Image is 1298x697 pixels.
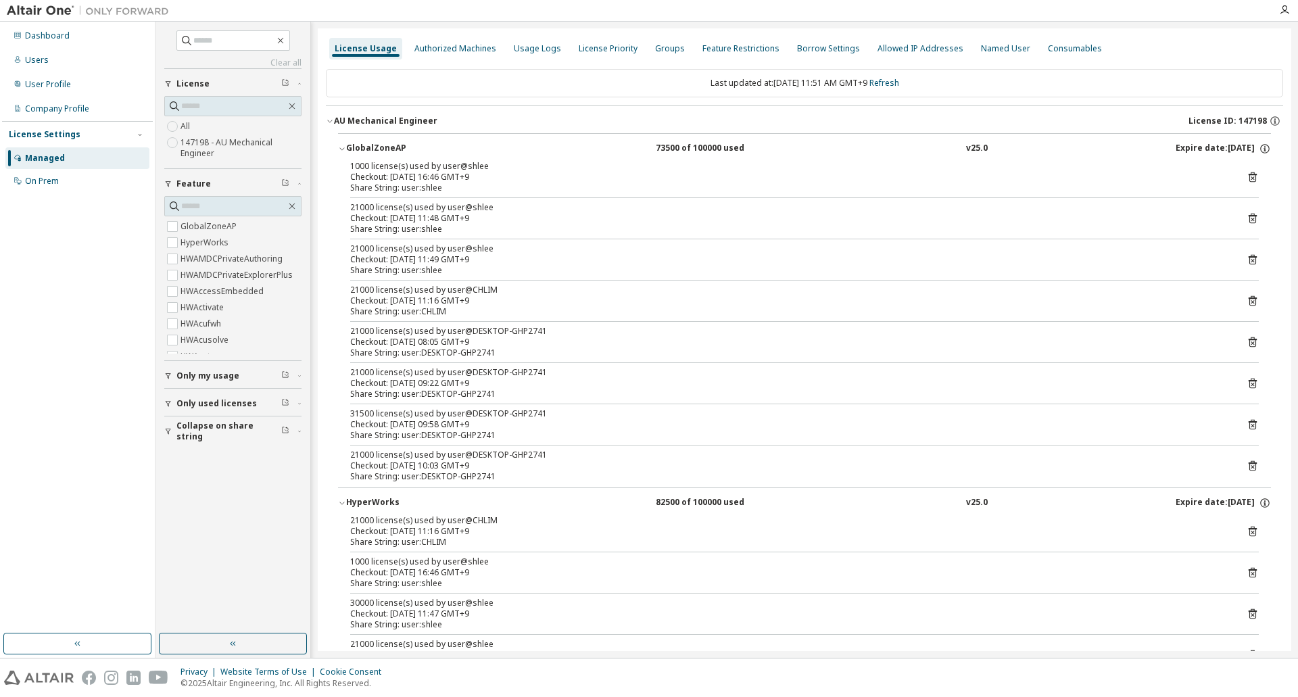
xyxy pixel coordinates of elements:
label: HWAccessEmbedded [181,283,266,299]
div: Checkout: [DATE] 11:48 GMT+9 [350,213,1226,224]
div: License Usage [335,43,397,54]
div: On Prem [25,176,59,187]
div: 30000 license(s) used by user@shlee [350,598,1226,608]
div: 1000 license(s) used by user@shlee [350,556,1226,567]
div: Groups [655,43,685,54]
div: Feature Restrictions [702,43,779,54]
div: Checkout: [DATE] 09:58 GMT+9 [350,419,1226,430]
button: AU Mechanical EngineerLicense ID: 147198 [326,106,1283,136]
div: Share String: user:shlee [350,265,1226,276]
div: v25.0 [966,497,988,509]
div: Share String: user:shlee [350,183,1226,193]
div: 21000 license(s) used by user@CHLIM [350,285,1226,295]
img: Altair One [7,4,176,18]
div: 31500 license(s) used by user@DESKTOP-GHP2741 [350,408,1226,419]
span: Only used licenses [176,398,257,409]
div: Privacy [181,667,220,677]
div: Managed [25,153,65,164]
div: Share String: user:shlee [350,224,1226,235]
div: Checkout: [DATE] 16:46 GMT+9 [350,172,1226,183]
span: Clear filter [281,370,289,381]
span: Clear filter [281,398,289,409]
div: Company Profile [25,103,89,114]
span: Clear filter [281,178,289,189]
div: Checkout: [DATE] 09:22 GMT+9 [350,378,1226,389]
div: 21000 license(s) used by user@shlee [350,639,1226,650]
div: Checkout: [DATE] 11:48 GMT+9 [350,650,1226,660]
div: Share String: user:DESKTOP-GHP2741 [350,430,1226,441]
div: Allowed IP Addresses [878,43,963,54]
p: © 2025 Altair Engineering, Inc. All Rights Reserved. [181,677,389,689]
button: Collapse on share string [164,416,302,446]
div: Checkout: [DATE] 11:49 GMT+9 [350,254,1226,265]
div: v25.0 [966,143,988,155]
label: 147198 - AU Mechanical Engineer [181,135,302,162]
div: 21000 license(s) used by user@CHLIM [350,515,1226,526]
span: Collapse on share string [176,420,281,442]
div: Users [25,55,49,66]
div: Share String: user:CHLIM [350,537,1226,548]
div: License Settings [9,129,80,140]
img: altair_logo.svg [4,671,74,685]
div: Share String: user:shlee [350,619,1226,630]
span: Only my usage [176,370,239,381]
button: GlobalZoneAP73500 of 100000 usedv25.0Expire date:[DATE] [338,134,1271,164]
div: Checkout: [DATE] 08:05 GMT+9 [350,337,1226,347]
div: Checkout: [DATE] 11:16 GMT+9 [350,295,1226,306]
span: Clear filter [281,426,289,437]
button: License [164,69,302,99]
div: Share String: user:DESKTOP-GHP2741 [350,389,1226,400]
button: Only my usage [164,361,302,391]
label: HWAMDCPrivateAuthoring [181,251,285,267]
div: AU Mechanical Engineer [334,116,437,126]
div: HyperWorks [346,497,468,509]
div: 21000 license(s) used by user@DESKTOP-GHP2741 [350,450,1226,460]
div: 21000 license(s) used by user@shlee [350,243,1226,254]
img: instagram.svg [104,671,118,685]
button: HyperWorks82500 of 100000 usedv25.0Expire date:[DATE] [338,488,1271,518]
div: 1000 license(s) used by user@shlee [350,161,1226,172]
img: facebook.svg [82,671,96,685]
a: Refresh [869,77,899,89]
div: Expire date: [DATE] [1176,143,1271,155]
span: License ID: 147198 [1188,116,1267,126]
label: HWAcufwh [181,316,224,332]
div: License Priority [579,43,638,54]
span: Clear filter [281,78,289,89]
div: 82500 of 100000 used [656,497,777,509]
div: Checkout: [DATE] 16:46 GMT+9 [350,567,1226,578]
span: License [176,78,210,89]
div: Share String: user:shlee [350,578,1226,589]
label: HyperWorks [181,235,231,251]
div: Consumables [1048,43,1102,54]
div: Expire date: [DATE] [1176,497,1271,509]
div: Share String: user:DESKTOP-GHP2741 [350,347,1226,358]
div: Website Terms of Use [220,667,320,677]
div: 73500 of 100000 used [656,143,777,155]
label: HWAcutrace [181,348,230,364]
div: Named User [981,43,1030,54]
a: Clear all [164,57,302,68]
div: User Profile [25,79,71,90]
label: GlobalZoneAP [181,218,239,235]
label: HWAcusolve [181,332,231,348]
div: Dashboard [25,30,70,41]
img: linkedin.svg [126,671,141,685]
div: 21000 license(s) used by user@DESKTOP-GHP2741 [350,367,1226,378]
span: Feature [176,178,211,189]
button: Only used licenses [164,389,302,418]
div: 21000 license(s) used by user@DESKTOP-GHP2741 [350,326,1226,337]
div: Share String: user:CHLIM [350,306,1226,317]
img: youtube.svg [149,671,168,685]
button: Feature [164,169,302,199]
div: Borrow Settings [797,43,860,54]
div: GlobalZoneAP [346,143,468,155]
label: HWActivate [181,299,226,316]
div: Cookie Consent [320,667,389,677]
div: Authorized Machines [414,43,496,54]
div: Share String: user:DESKTOP-GHP2741 [350,471,1226,482]
div: Checkout: [DATE] 11:47 GMT+9 [350,608,1226,619]
div: Checkout: [DATE] 10:03 GMT+9 [350,460,1226,471]
label: HWAMDCPrivateExplorerPlus [181,267,295,283]
div: Checkout: [DATE] 11:16 GMT+9 [350,526,1226,537]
